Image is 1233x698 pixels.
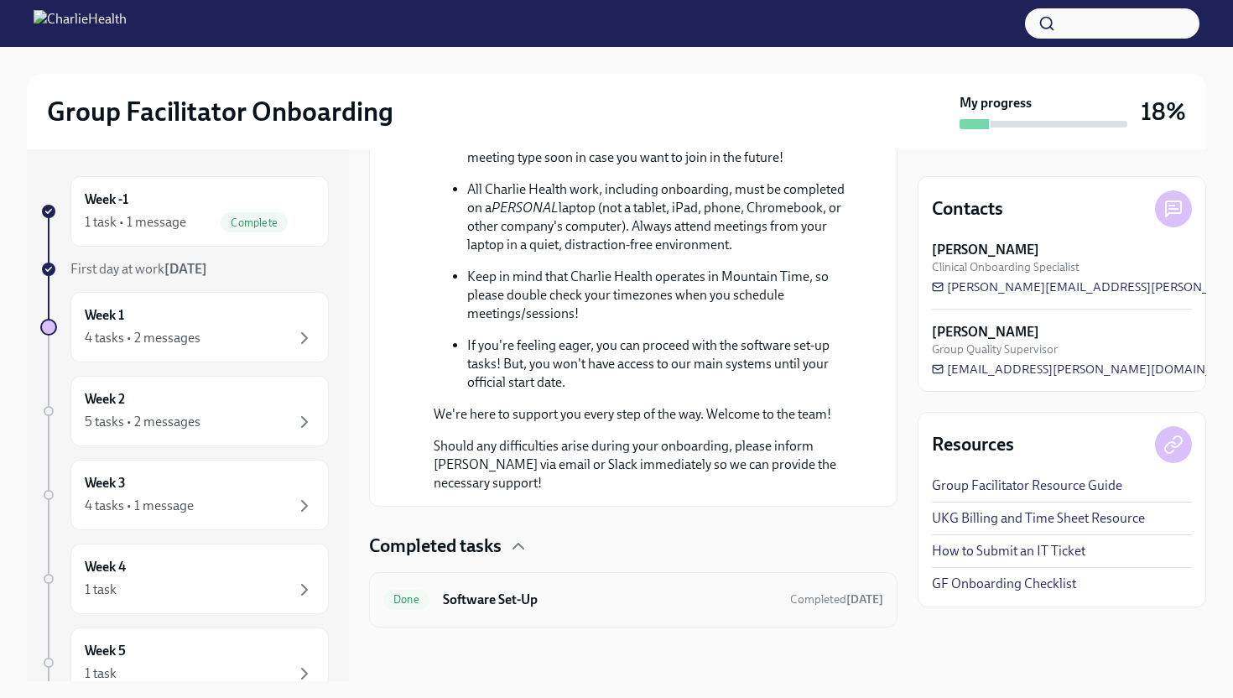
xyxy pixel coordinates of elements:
[70,261,207,277] span: First day at work
[932,432,1014,457] h4: Resources
[383,586,883,613] a: DoneSoftware Set-UpCompleted[DATE]
[40,628,329,698] a: Week 51 task
[932,241,1039,259] strong: [PERSON_NAME]
[85,581,117,599] div: 1 task
[434,405,856,424] p: We're here to support you every step of the way. Welcome to the team!
[40,260,329,279] a: First day at work[DATE]
[492,200,559,216] em: PERSONAL
[932,575,1076,593] a: GF Onboarding Checklist
[40,176,329,247] a: Week -11 task • 1 messageComplete
[932,323,1039,341] strong: [PERSON_NAME]
[85,390,125,409] h6: Week 2
[369,534,502,559] h4: Completed tasks
[85,497,194,515] div: 4 tasks • 1 message
[40,376,329,446] a: Week 25 tasks • 2 messages
[85,190,128,209] h6: Week -1
[932,259,1080,275] span: Clinical Onboarding Specialist
[932,477,1122,495] a: Group Facilitator Resource Guide
[790,592,883,607] span: Completed
[221,216,288,229] span: Complete
[85,642,126,660] h6: Week 5
[434,437,856,492] p: Should any difficulties arise during your onboarding, please inform [PERSON_NAME] via email or Sl...
[34,10,127,37] img: CharlieHealth
[85,413,200,431] div: 5 tasks • 2 messages
[790,591,883,607] span: September 22nd, 2025 18:17
[467,268,856,323] p: Keep in mind that Charlie Health operates in Mountain Time, so please double check your timezones...
[443,591,777,609] h6: Software Set-Up
[932,509,1145,528] a: UKG Billing and Time Sheet Resource
[85,213,186,232] div: 1 task • 1 message
[85,474,126,492] h6: Week 3
[85,558,126,576] h6: Week 4
[85,329,200,347] div: 4 tasks • 2 messages
[1141,96,1186,127] h3: 18%
[467,180,856,254] p: All Charlie Health work, including onboarding, must be completed on a laptop (not a tablet, iPad,...
[40,460,329,530] a: Week 34 tasks • 1 message
[40,292,329,362] a: Week 14 tasks • 2 messages
[467,336,856,392] p: If you're feeling eager, you can proceed with the software set-up tasks! But, you won't have acce...
[164,261,207,277] strong: [DATE]
[960,94,1032,112] strong: My progress
[369,534,897,559] div: Completed tasks
[932,542,1085,560] a: How to Submit an IT Ticket
[40,544,329,614] a: Week 41 task
[932,341,1058,357] span: Group Quality Supervisor
[85,664,117,683] div: 1 task
[846,592,883,607] strong: [DATE]
[932,196,1003,221] h4: Contacts
[47,95,393,128] h2: Group Facilitator Onboarding
[383,593,429,606] span: Done
[85,306,124,325] h6: Week 1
